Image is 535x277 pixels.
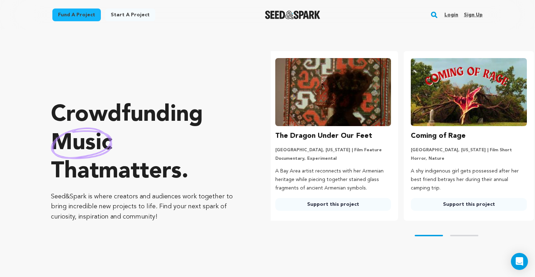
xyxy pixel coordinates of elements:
a: Fund a project [52,9,101,21]
a: Support this project [275,198,391,211]
img: The Dragon Under Our Feet image [275,58,391,126]
p: Horror, Nature [411,156,527,162]
p: Documentary, Experimental [275,156,391,162]
a: Seed&Spark Homepage [265,11,321,19]
h3: The Dragon Under Our Feet [275,130,372,142]
div: Open Intercom Messenger [511,253,528,270]
span: matters [99,160,182,183]
p: Crowdfunding that . [51,101,242,186]
p: [GEOGRAPHIC_DATA], [US_STATE] | Film Feature [275,147,391,153]
a: Login [444,9,458,21]
p: A shy indigenous girl gets possessed after her best friend betrays her during their annual campin... [411,167,527,192]
img: hand sketched image [51,128,112,159]
h3: Coming of Rage [411,130,466,142]
a: Sign up [464,9,483,21]
a: Support this project [411,198,527,211]
img: Coming of Rage image [411,58,527,126]
img: Seed&Spark Logo Dark Mode [265,11,321,19]
p: Seed&Spark is where creators and audiences work together to bring incredible new projects to life... [51,192,242,222]
p: [GEOGRAPHIC_DATA], [US_STATE] | Film Short [411,147,527,153]
a: Start a project [105,9,155,21]
p: A Bay Area artist reconnects with her Armenian heritage while piecing together stained glass frag... [275,167,391,192]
